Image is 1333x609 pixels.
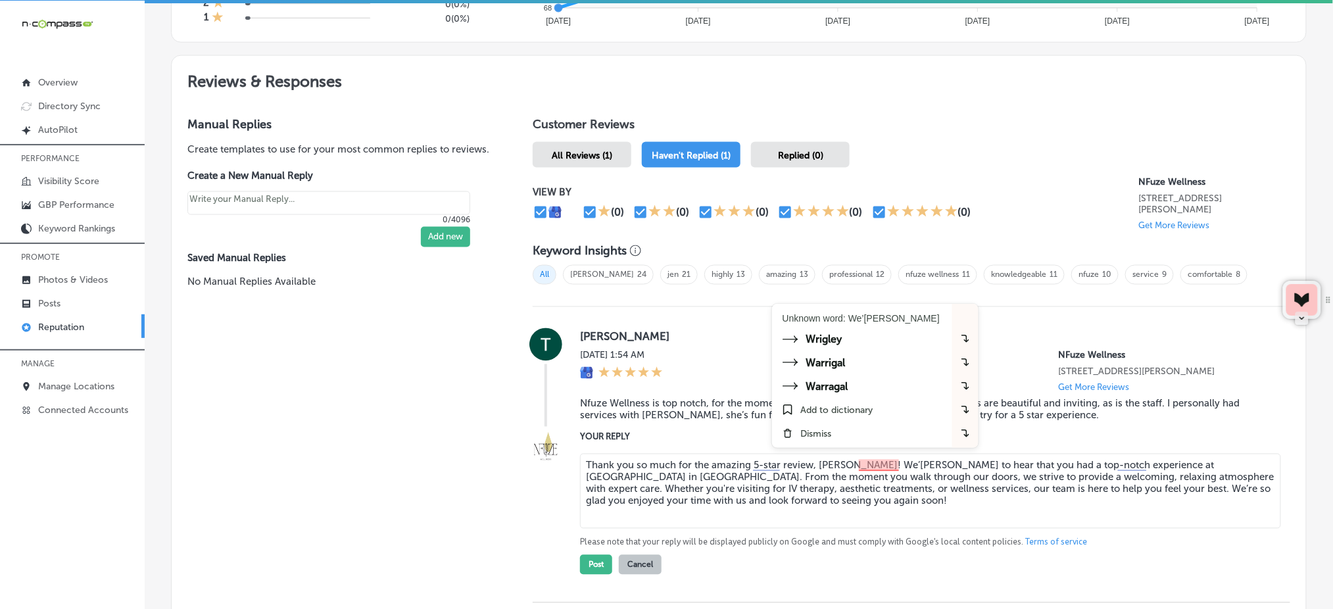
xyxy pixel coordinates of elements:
div: 5 Stars [887,205,958,220]
a: amazing [766,270,796,280]
div: 5 Stars [598,366,663,381]
h4: 1 [204,11,208,26]
p: NFuze Wellness [1139,176,1290,187]
a: knowledgeable [991,270,1046,280]
a: 11 [962,270,970,280]
p: Directory Sync [38,101,101,112]
h2: Reviews & Responses [172,56,1306,101]
a: 9 [1162,270,1167,280]
div: (0) [756,206,769,218]
a: Terms of service [1025,537,1087,548]
a: nfuze [1079,270,1099,280]
img: 660ab0bf-5cc7-4cb8-ba1c-48b5ae0f18e60NCTV_CLogo_TV_Black_-500x88.png [21,18,93,30]
span: Replied (0) [778,150,823,161]
textarea: Create your Quick Reply [187,191,470,215]
button: Add new [421,227,470,247]
a: 13 [800,270,808,280]
div: 2 Stars [648,205,676,220]
div: 3 Stars [714,205,756,220]
p: No Manual Replies Available [187,275,491,289]
tspan: 68 [543,4,551,12]
p: Manage Locations [38,381,114,392]
div: Add to dictionary [772,401,952,420]
div: Warragal [806,380,848,393]
button: Post [580,555,612,575]
tspan: [DATE] [546,16,571,26]
a: [PERSON_NAME] [570,270,634,280]
h3: Manual Replies [187,117,491,132]
p: Overview [38,77,78,88]
p: VIEW BY [533,186,1138,198]
tspan: [DATE] [825,16,850,26]
p: 104 S Buchanan St Edwardsville, IL 62025, US [1139,193,1290,215]
p: Create templates to use for your most common replies to reviews. [187,142,491,157]
p: 104 S Buchanan St [1059,366,1269,378]
div: Unknown word: We’[PERSON_NAME] [783,312,940,325]
tspan: [DATE] [685,16,710,26]
a: 21 [682,270,691,280]
label: [PERSON_NAME] [580,330,1269,343]
a: 24 [637,270,646,280]
div: 1 Star [212,11,224,26]
div: 1 Star [598,205,611,220]
label: Create a New Manual Reply [187,170,470,182]
div: Warrigal [806,356,846,369]
p: Photos & Videos [38,274,108,285]
div: (0) [958,206,971,218]
p: Get More Reviews [1139,220,1210,230]
p: 0/4096 [187,215,470,224]
tspan: [DATE] [1105,16,1130,26]
label: Saved Manual Replies [187,253,491,264]
a: 11 [1050,270,1057,280]
span: All [533,265,556,285]
p: Connected Accounts [38,404,128,416]
p: GBP Performance [38,199,114,210]
a: comfortable [1188,270,1232,280]
a: highly [712,270,733,280]
div: Wrigley [806,333,842,345]
h1: Customer Reviews [533,117,1290,137]
p: Reputation [38,322,84,333]
a: 10 [1102,270,1111,280]
p: Please note that your reply will be displayed publicly on Google and must comply with Google's lo... [580,537,1269,548]
img: Image [529,430,562,463]
a: professional [829,270,873,280]
h3: Keyword Insights [533,244,627,258]
div: (0) [850,206,863,218]
span: All Reviews (1) [552,150,612,161]
textarea: Thank you so much for the amazing 5-star review, [PERSON_NAME]! We’[PERSON_NAME] to hear that you... [580,454,1281,529]
p: Get More Reviews [1059,383,1130,393]
p: Visibility Score [38,176,99,187]
a: jen [667,270,679,280]
p: AutoPilot [38,124,78,135]
div: Dismiss [772,424,952,443]
tspan: [DATE] [1244,16,1269,26]
label: [DATE] 1:54 AM [580,350,663,361]
button: Cancel [619,555,662,575]
div: (0) [676,206,689,218]
a: 12 [876,270,885,280]
label: YOUR REPLY [580,432,1269,442]
div: (0) [611,206,624,218]
blockquote: Nfuze Wellness is top notch, for the moment you enter the front door. The surroundings are beauti... [580,398,1269,422]
span: Haven't Replied (1) [652,150,731,161]
a: service [1132,270,1159,280]
div: 4 Stars [793,205,850,220]
p: NFuze Wellness [1059,350,1269,361]
p: Keyword Rankings [38,223,115,234]
a: 8 [1236,270,1240,280]
a: 13 [737,270,745,280]
h5: 0 ( 0% ) [381,13,470,24]
a: nfuze wellness [906,270,959,280]
tspan: [DATE] [965,16,990,26]
p: Posts [38,298,61,309]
